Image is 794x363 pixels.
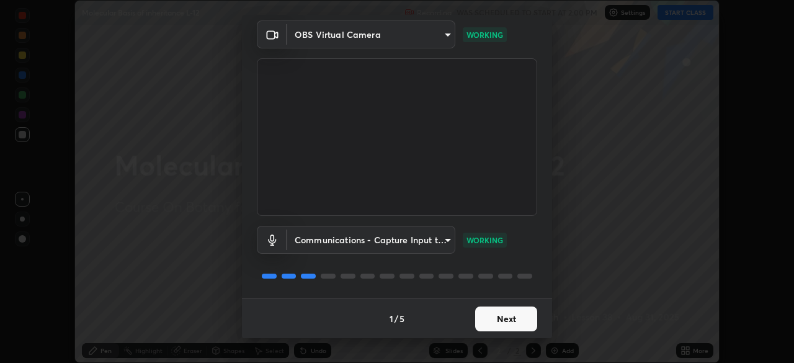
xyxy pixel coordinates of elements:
h4: / [395,312,398,325]
p: WORKING [466,29,503,40]
button: Next [475,307,537,331]
p: WORKING [466,235,503,246]
div: OBS Virtual Camera [287,20,455,48]
div: OBS Virtual Camera [287,226,455,254]
h4: 5 [399,312,404,325]
h4: 1 [390,312,393,325]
